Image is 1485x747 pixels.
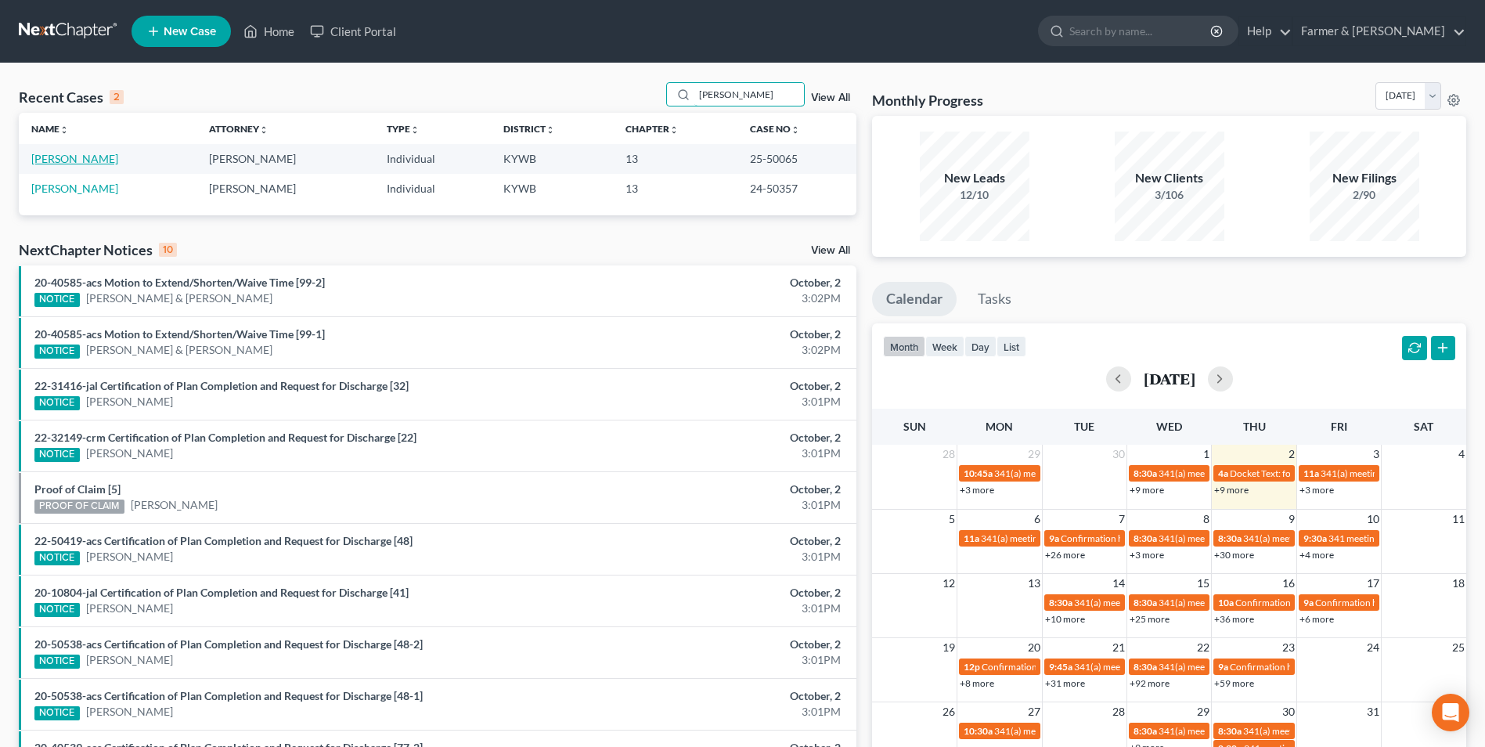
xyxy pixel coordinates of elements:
span: 9a [1049,532,1059,544]
a: Attorneyunfold_more [209,123,269,135]
a: 22-31416-jal Certification of Plan Completion and Request for Discharge [32] [34,379,409,392]
span: 28 [1111,702,1126,721]
span: 9 [1287,510,1296,529]
span: Sat [1414,420,1433,433]
span: Sun [903,420,926,433]
a: 20-50538-acs Certification of Plan Completion and Request for Discharge [48-1] [34,689,423,702]
span: Tue [1074,420,1094,433]
a: Tasks [964,282,1025,316]
i: unfold_more [410,125,420,135]
span: 19 [941,638,957,657]
span: Confirmation hearing for [PERSON_NAME] [1230,661,1408,673]
div: 3:01PM [582,601,841,616]
span: 25 [1451,638,1466,657]
a: +10 more [1045,613,1085,625]
span: 8:30a [1049,597,1072,608]
span: 23 [1281,638,1296,657]
div: NOTICE [34,345,80,359]
i: unfold_more [59,125,69,135]
div: October, 2 [582,482,841,497]
i: unfold_more [546,125,555,135]
div: 3/106 [1115,187,1224,203]
div: Open Intercom Messenger [1432,694,1469,731]
a: Chapterunfold_more [625,123,679,135]
a: +4 more [1299,549,1334,561]
span: 341(a) meeting for [PERSON_NAME] [994,467,1145,479]
a: +9 more [1214,484,1249,496]
div: NOTICE [34,603,80,617]
div: New Leads [920,169,1029,187]
span: 20 [1026,638,1042,657]
div: October, 2 [582,430,841,446]
a: +25 more [1130,613,1170,625]
a: [PERSON_NAME] [86,704,173,720]
div: Recent Cases [19,88,124,106]
a: 20-40585-acs Motion to Extend/Shorten/Waive Time [99-1] [34,327,325,341]
a: [PERSON_NAME] [31,152,118,165]
td: KYWB [491,174,613,203]
span: 8:30a [1218,532,1242,544]
span: 22 [1195,638,1211,657]
span: 11a [1303,467,1319,479]
div: PROOF OF CLAIM [34,500,124,514]
div: 12/10 [920,187,1029,203]
div: October, 2 [582,688,841,704]
span: 12 [941,574,957,593]
a: [PERSON_NAME] [86,549,173,565]
span: 10 [1365,510,1381,529]
a: +36 more [1214,613,1254,625]
span: 8:30a [1218,725,1242,737]
a: +30 more [1214,549,1254,561]
div: New Clients [1115,169,1224,187]
div: 2 [110,90,124,104]
span: 8:30a [1134,725,1157,737]
a: Nameunfold_more [31,123,69,135]
button: list [997,336,1026,357]
td: 24-50357 [737,174,856,203]
span: 7 [1117,510,1126,529]
a: [PERSON_NAME] & [PERSON_NAME] [86,342,272,358]
span: Fri [1331,420,1347,433]
a: View All [811,245,850,256]
span: 9:45a [1049,661,1072,673]
span: 28 [941,445,957,464]
div: 3:01PM [582,704,841,720]
a: +3 more [1299,484,1334,496]
span: 17 [1365,574,1381,593]
span: 10:45a [964,467,993,479]
span: 3 [1371,445,1381,464]
span: Mon [986,420,1013,433]
span: Confirmation hearing for [PERSON_NAME] & [PERSON_NAME] [1061,532,1321,544]
span: 24 [1365,638,1381,657]
a: +3 more [960,484,994,496]
td: 25-50065 [737,144,856,173]
div: 3:01PM [582,446,841,461]
span: 341(a) meeting for [PERSON_NAME] [1074,661,1225,673]
a: [PERSON_NAME] [86,394,173,410]
h3: Monthly Progress [872,91,983,110]
span: 8:30a [1134,532,1157,544]
div: 3:02PM [582,290,841,306]
span: 341(a) meeting for [PERSON_NAME] [994,725,1145,737]
span: 8 [1202,510,1211,529]
span: 341(a) meeting for [PERSON_NAME] [981,532,1132,544]
a: Proof of Claim [5] [34,482,121,496]
button: week [925,336,964,357]
span: 8:30a [1134,597,1157,608]
div: NOTICE [34,706,80,720]
span: 21 [1111,638,1126,657]
a: +59 more [1214,677,1254,689]
div: October, 2 [582,533,841,549]
span: 341(a) meeting for [PERSON_NAME] [1159,661,1310,673]
a: Case Nounfold_more [750,123,800,135]
span: 341(a) meeting for [PERSON_NAME] [1159,725,1310,737]
a: +6 more [1299,613,1334,625]
span: 14 [1111,574,1126,593]
a: 22-50419-acs Certification of Plan Completion and Request for Discharge [48] [34,534,413,547]
a: View All [811,92,850,103]
td: KYWB [491,144,613,173]
span: 341(a) meeting for [PERSON_NAME] [1159,597,1310,608]
a: Help [1239,17,1292,45]
span: 27 [1026,702,1042,721]
a: Typeunfold_more [387,123,420,135]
